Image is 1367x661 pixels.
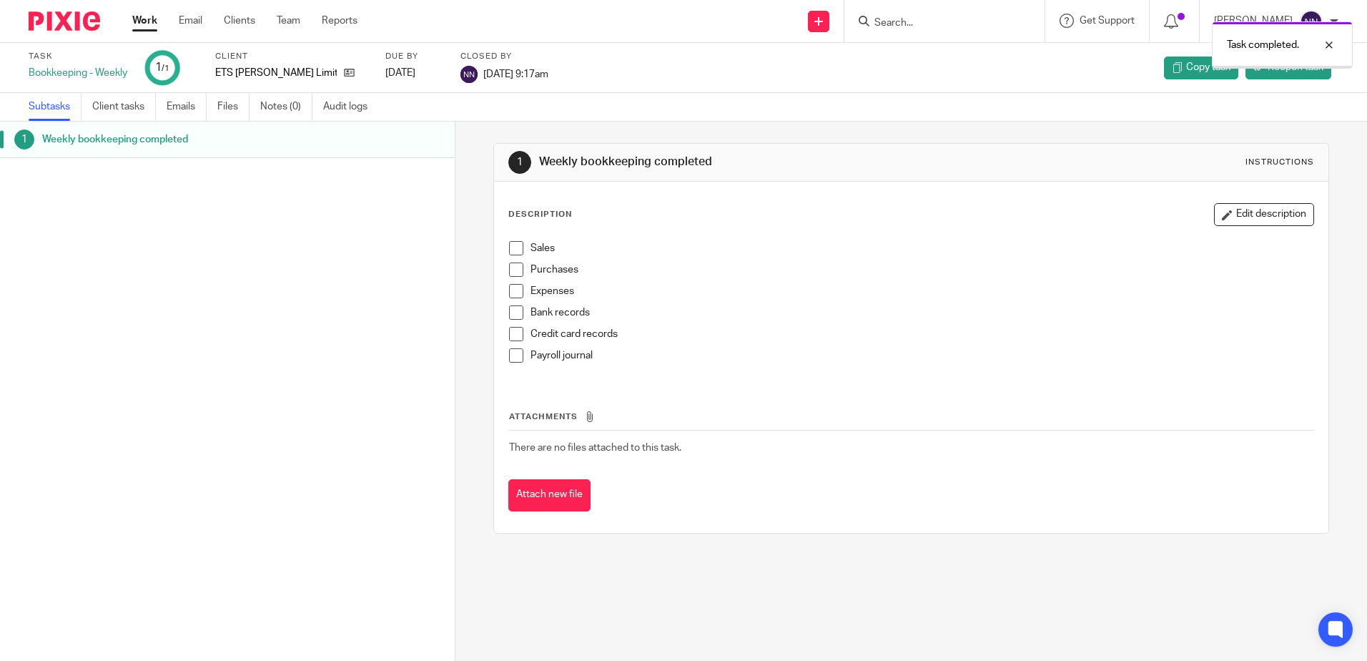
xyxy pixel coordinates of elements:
[1300,10,1323,33] img: svg%3E
[260,93,312,121] a: Notes (0)
[179,14,202,28] a: Email
[14,129,34,150] div: 1
[460,51,548,62] label: Closed by
[29,93,82,121] a: Subtasks
[42,129,308,150] h1: Weekly bookkeeping completed
[215,66,337,80] p: ETS [PERSON_NAME] Limited
[323,93,378,121] a: Audit logs
[539,155,942,170] h1: Weekly bookkeeping completed
[508,479,591,511] button: Attach new file
[277,14,300,28] a: Team
[385,66,443,80] div: [DATE]
[29,51,127,62] label: Task
[155,59,169,76] div: 1
[530,241,1313,255] p: Sales
[530,263,1313,277] p: Purchases
[224,14,255,28] a: Clients
[508,151,531,174] div: 1
[1245,157,1314,168] div: Instructions
[217,93,250,121] a: Files
[530,327,1313,341] p: Credit card records
[215,51,367,62] label: Client
[483,69,548,79] span: [DATE] 9:17am
[509,443,681,453] span: There are no files attached to this task.
[29,11,100,31] img: Pixie
[167,93,207,121] a: Emails
[530,284,1313,298] p: Expenses
[530,305,1313,320] p: Bank records
[162,64,169,72] small: /1
[530,348,1313,363] p: Payroll journal
[29,66,127,80] div: Bookkeeping - Weekly
[509,413,578,421] span: Attachments
[1227,38,1299,52] p: Task completed.
[322,14,357,28] a: Reports
[385,51,443,62] label: Due by
[1214,203,1314,226] button: Edit description
[92,93,156,121] a: Client tasks
[460,66,478,83] img: svg%3E
[132,14,157,28] a: Work
[508,209,572,220] p: Description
